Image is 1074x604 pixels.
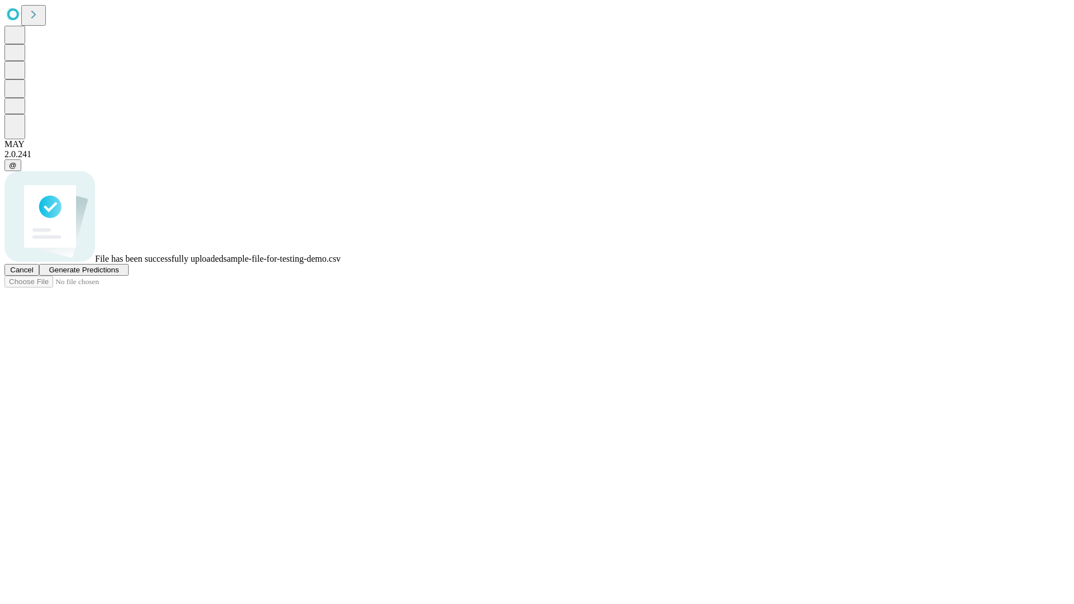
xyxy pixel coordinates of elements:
button: Cancel [4,264,39,276]
span: @ [9,161,17,169]
span: File has been successfully uploaded [95,254,223,263]
button: Generate Predictions [39,264,129,276]
div: MAY [4,139,1070,149]
button: @ [4,159,21,171]
span: sample-file-for-testing-demo.csv [223,254,341,263]
div: 2.0.241 [4,149,1070,159]
span: Cancel [10,266,34,274]
span: Generate Predictions [49,266,119,274]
